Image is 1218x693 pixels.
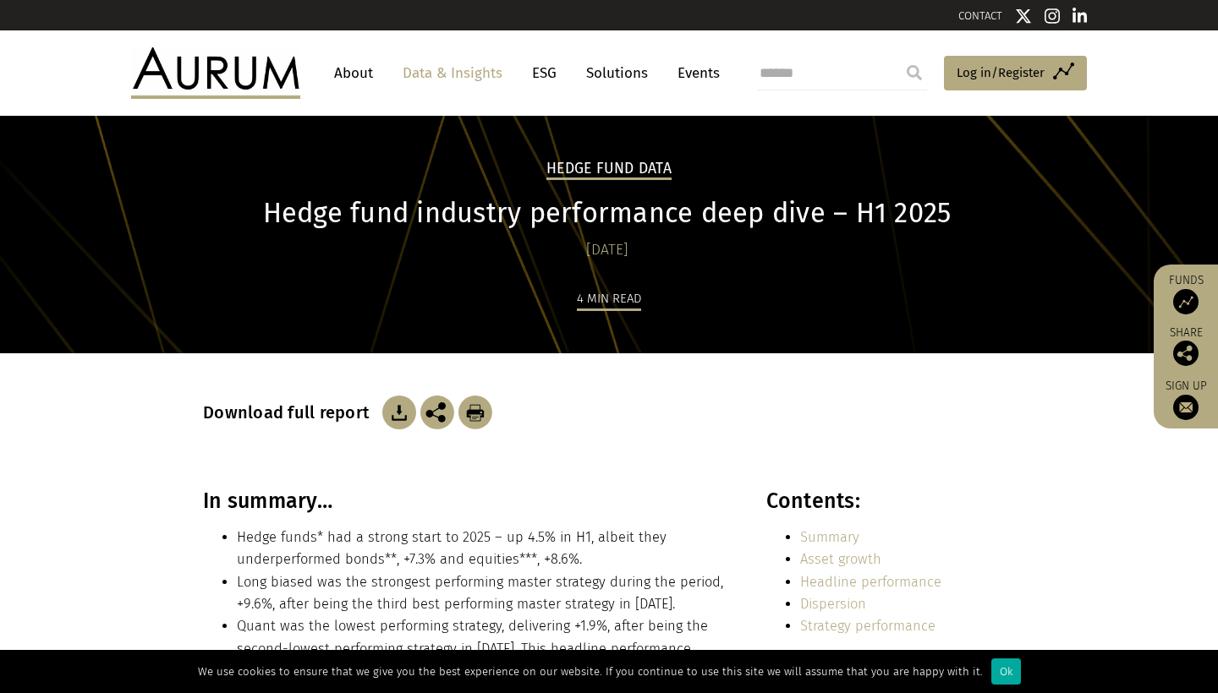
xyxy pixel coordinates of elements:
[1162,273,1210,314] a: Funds
[524,57,565,89] a: ESG
[1015,8,1032,25] img: Twitter icon
[577,288,641,311] div: 4 min read
[800,529,859,545] a: Summary
[203,238,1011,262] div: [DATE]
[897,56,931,90] input: Submit
[944,56,1087,91] a: Log in/Register
[1073,8,1088,25] img: Linkedin icon
[800,574,941,590] a: Headline performance
[578,57,656,89] a: Solutions
[237,615,729,682] li: Quant was the lowest performing strategy, delivering +1.9%, after being the second-lowest perform...
[766,488,1011,514] h3: Contents:
[958,9,1002,22] a: CONTACT
[131,47,300,98] img: Aurum
[326,57,381,89] a: About
[669,57,720,89] a: Events
[1173,395,1199,420] img: Sign up to our newsletter
[203,488,729,514] h3: In summary…
[800,618,935,634] a: Strategy performance
[1162,379,1210,420] a: Sign up
[1173,341,1199,366] img: Share this post
[237,571,729,616] li: Long biased was the strongest performing master strategy during the period, +9.6%, after being th...
[1173,289,1199,314] img: Access Funds
[203,197,1011,230] h1: Hedge fund industry performance deep dive – H1 2025
[800,551,881,567] a: Asset growth
[546,160,672,180] h2: Hedge Fund Data
[458,396,492,429] img: Download Article
[394,57,511,89] a: Data & Insights
[420,396,454,429] img: Share this post
[800,596,866,612] a: Dispersion
[1045,8,1060,25] img: Instagram icon
[382,396,416,429] img: Download Article
[991,658,1021,685] div: Ok
[957,63,1045,83] span: Log in/Register
[203,402,378,423] h3: Download full report
[237,527,729,571] li: Hedge funds* had a strong start to 2025 – up 4.5% in H1, albeit they underperformed bonds**, +7.3...
[1162,327,1210,366] div: Share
